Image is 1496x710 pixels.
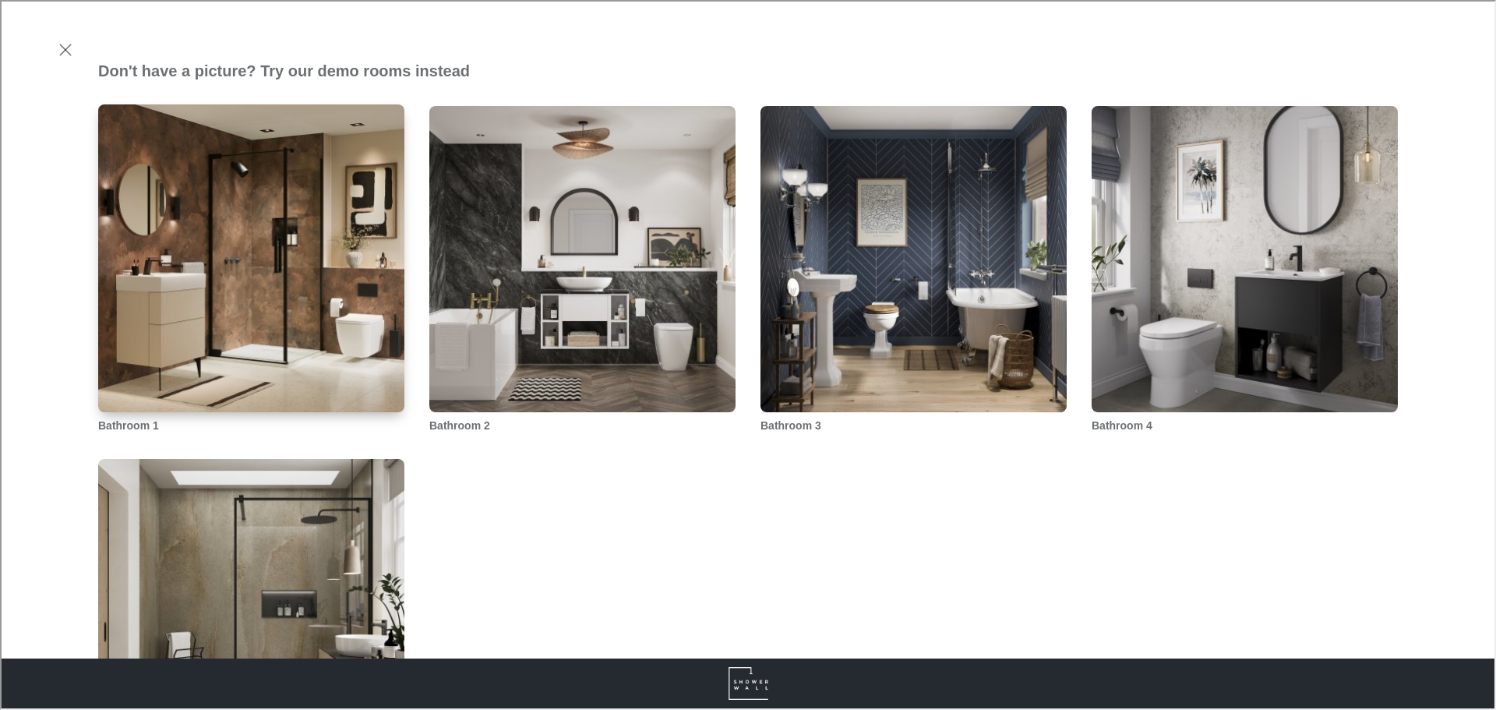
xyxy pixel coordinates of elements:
li: Bathroom 3 [759,104,1065,432]
img: Bathroom 4 [1090,104,1399,414]
img: Bathroom 2 [428,104,737,414]
li: Bathroom 4 [1090,104,1396,432]
img: Bathroom 1 [97,103,406,414]
h3: Bathroom 3 [759,416,1065,433]
img: Bathroom 3 [759,104,1068,414]
li: Bathroom 1 [97,104,403,432]
a: Visit Showerwall homepage [684,666,809,698]
h3: Bathroom 1 [97,416,403,433]
h3: Bathroom 4 [1090,416,1396,433]
h3: Bathroom 2 [428,416,734,433]
h2: Don't have a picture? Try our demo rooms instead [97,59,468,79]
button: Exit visualizer [50,34,78,62]
li: Bathroom 2 [428,104,734,432]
